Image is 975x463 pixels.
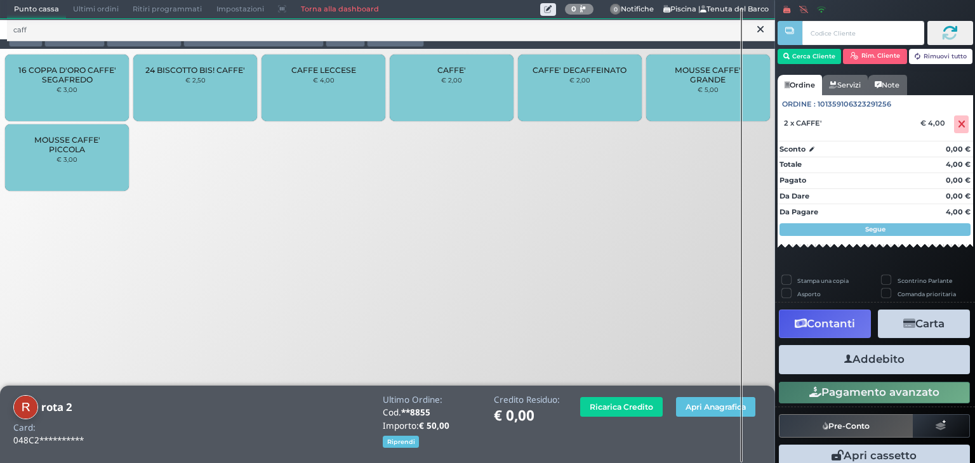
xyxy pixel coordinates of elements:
[16,65,118,84] span: 16 COPPA D'ORO CAFFE' SEGAFREDO
[946,145,971,153] strong: 0,00 €
[185,76,206,84] small: € 2,50
[779,176,806,185] strong: Pagato
[898,277,952,285] label: Scontrino Parlante
[383,408,481,417] h4: Cod.
[778,49,842,64] button: Cerca Cliente
[610,4,621,15] span: 0
[779,345,970,374] button: Addebito
[293,1,385,18] a: Torna alla dashboard
[383,436,419,448] button: Riprendi
[533,65,627,75] span: CAFFE' DECAFFEINATO
[946,192,971,200] strong: 0,00 €
[13,423,36,433] h4: Card:
[66,1,126,18] span: Ultimi ordini
[878,310,970,338] button: Carta
[779,160,802,169] strong: Totale
[779,414,913,437] button: Pre-Conto
[946,160,971,169] strong: 4,00 €
[571,4,576,13] b: 0
[383,395,481,405] h4: Ultimo Ordine:
[909,49,973,64] button: Rimuovi tutto
[209,1,271,18] span: Impostazioni
[580,397,663,417] button: Ricarica Credito
[818,99,891,110] span: 101359106323291256
[822,75,868,95] a: Servizi
[56,86,77,93] small: € 3,00
[868,75,906,95] a: Note
[778,75,822,95] a: Ordine
[797,277,849,285] label: Stampa una copia
[494,408,560,424] h1: € 0,00
[919,119,952,127] div: € 4,00
[16,135,118,154] span: MOUSSE CAFFE' PICCOLA
[797,290,821,298] label: Asporto
[126,1,209,18] span: Ritiri programmati
[41,400,72,414] b: rota 2
[56,155,77,163] small: € 3,00
[676,397,755,417] button: Apri Anagrafica
[898,290,956,298] label: Comanda prioritaria
[437,65,466,75] span: CAFFE'
[313,76,335,84] small: € 4,00
[569,76,590,84] small: € 2,00
[13,395,38,420] img: rota 2
[441,76,462,84] small: € 2,00
[494,395,560,405] h4: Credito Residuo:
[843,49,907,64] button: Rim. Cliente
[419,420,449,431] b: € 50,00
[779,192,809,200] strong: Da Dare
[784,119,821,127] span: 2 x CAFFE'
[383,421,481,431] h4: Importo:
[946,207,971,216] strong: 4,00 €
[698,86,719,93] small: € 5,00
[779,144,806,155] strong: Sconto
[291,65,356,75] span: CAFFE LECCESE
[145,65,245,75] span: 24 BISCOTTO BIS! CAFFE'
[779,382,970,403] button: Pagamento avanzato
[946,176,971,185] strong: 0,00 €
[7,20,775,42] input: Ricerca articolo
[7,1,66,18] span: Punto cassa
[656,65,759,84] span: MOUSSE CAFFE' GRANDE
[779,310,871,338] button: Contanti
[779,207,818,216] strong: Da Pagare
[865,225,885,233] strong: Segue
[782,99,816,110] span: Ordine :
[802,21,924,45] input: Codice Cliente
